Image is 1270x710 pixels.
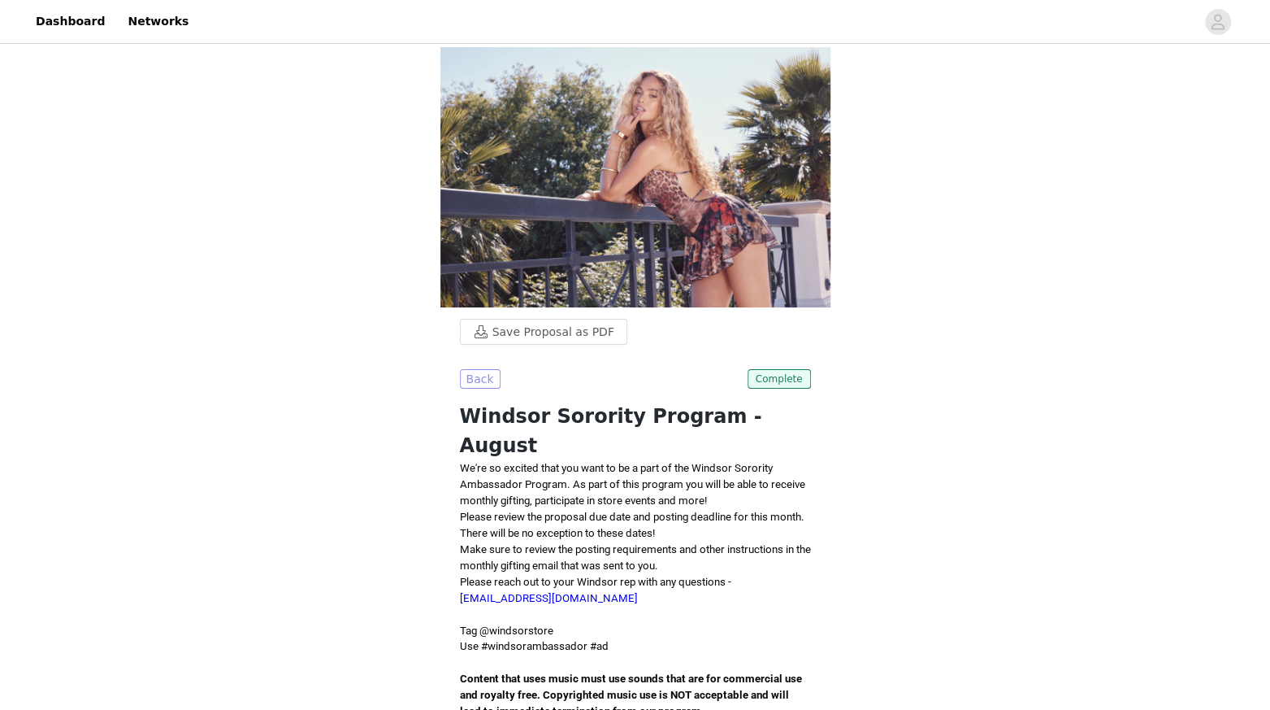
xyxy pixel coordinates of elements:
a: Networks [118,3,198,40]
span: Complete [748,369,811,389]
span: We're so excited that you want to be a part of the Windsor Sorority Ambassador Program. As part o... [460,462,805,507]
h1: Windsor Sorority Program - August [460,402,811,460]
span: Please reach out to your Windsor rep with any questions - [460,576,731,604]
button: Back [460,369,501,389]
button: Save Proposal as PDF [460,319,627,345]
img: campaign image [440,47,830,307]
span: Use #windsorambassador #ad [460,640,609,652]
span: Make sure to review the posting requirements and other instructions in the monthly gifting email ... [460,543,811,572]
span: Tag @windsorstore [460,625,553,637]
span: Please review the proposal due date and posting deadline for this month. There will be no excepti... [460,511,804,539]
div: avatar [1210,9,1225,35]
a: Dashboard [26,3,115,40]
a: [EMAIL_ADDRESS][DOMAIN_NAME] [460,592,638,604]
